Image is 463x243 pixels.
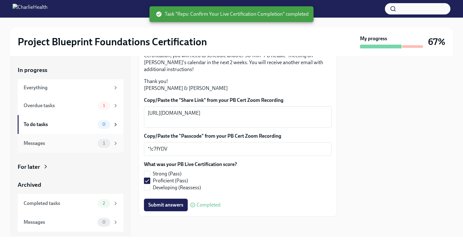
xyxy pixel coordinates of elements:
div: Overdue tasks [24,102,95,109]
span: Submit answers [148,202,183,208]
div: For later [18,163,40,171]
a: For later [18,163,123,171]
h2: Project Blueprint Foundations Certification [18,36,207,48]
a: Archived [18,181,123,189]
span: Completed [197,202,220,207]
img: CharlieHealth [13,4,48,14]
strong: My progress [360,35,387,42]
label: Copy/Paste the "Passcode" from your PB Cert Zoom Recording [144,133,332,140]
a: Overdue tasks1 [18,96,123,115]
span: 1 [99,141,109,146]
span: 2 [99,201,109,206]
label: Copy/Paste the "Share Link" from your PB Cert Zoom Recording [144,97,332,104]
textarea: *!c7fYDV [148,145,328,153]
span: 0 [99,122,109,127]
label: What was your PB Live Certification score? [144,161,237,168]
div: Messages [24,219,95,226]
span: Proficient (Pass) [153,177,188,184]
a: In progress [18,66,123,74]
span: Strong (Pass) [153,170,181,177]
a: To do tasks0 [18,115,123,134]
span: Task "Reps: Confirm Your Live Certification Completion" completed [156,11,309,18]
a: Completed tasks2 [18,194,123,213]
span: Developing (Reassess) [153,184,201,191]
div: Everything [24,84,110,91]
span: 0 [99,220,109,224]
a: Messages1 [18,134,123,153]
a: Messages0 [18,213,123,232]
button: Submit answers [144,199,188,211]
span: 1 [99,103,109,108]
textarea: [URL][DOMAIN_NAME] [148,109,328,124]
h3: 67% [428,36,445,47]
div: Completed tasks [24,200,95,207]
div: Messages [24,140,95,147]
p: Thank you! [PERSON_NAME] & [PERSON_NAME] [144,78,332,92]
a: Everything [18,79,123,96]
div: To do tasks [24,121,95,128]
